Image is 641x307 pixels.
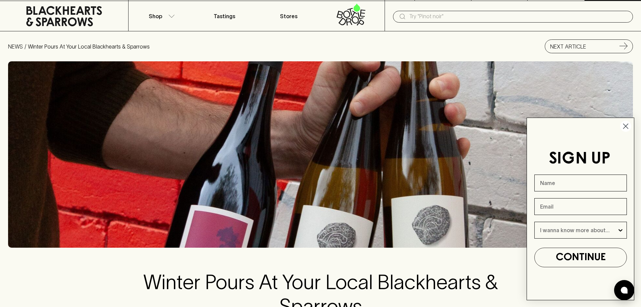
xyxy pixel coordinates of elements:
[620,120,632,132] button: Close dialog
[520,111,641,307] div: FLYOUT Form
[534,198,627,215] input: Email
[192,1,256,31] a: Tastings
[534,248,627,267] button: CONTINUE
[549,151,610,167] span: SIGN UP
[540,222,617,238] input: I wanna know more about...
[8,43,23,50] a: NEWS
[534,175,627,191] input: Name
[545,39,633,53] a: NEXT ARTICLE
[617,222,624,238] button: Show Options
[8,61,633,248] img: _MG_3334.jpg
[621,287,628,294] img: bubble-icon
[550,42,586,51] p: NEXT ARTICLE
[409,11,628,22] input: Try "Pinot noir"
[149,12,162,20] p: Shop
[129,1,192,31] button: Shop
[280,12,297,20] p: Stores
[257,1,321,31] a: Stores
[214,12,235,20] p: Tastings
